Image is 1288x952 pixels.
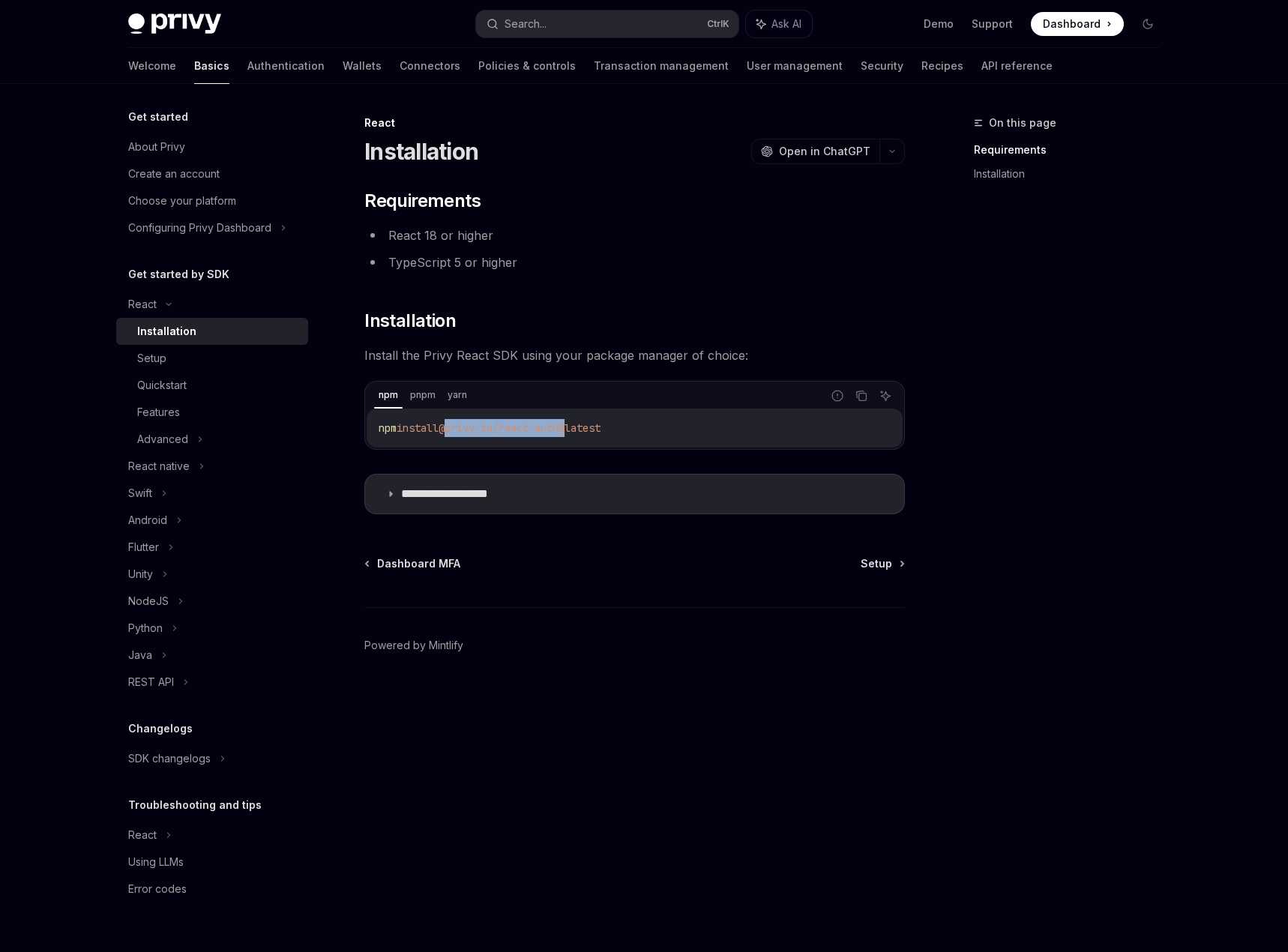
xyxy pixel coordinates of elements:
span: Ask AI [771,16,801,31]
div: Python [128,619,163,637]
div: Android [128,511,167,529]
h5: Get started [128,108,188,126]
button: Ask AI [746,10,812,37]
a: Transaction management [594,48,729,84]
button: Copy the contents from the code block [852,386,871,406]
a: Installation [974,162,1172,186]
span: Setup [861,556,892,571]
a: Requirements [974,138,1172,162]
a: Create an account [116,160,308,187]
img: dark logo [128,13,221,34]
div: Quickstart [137,376,187,394]
div: Search... [505,15,547,33]
span: Dashboard MFA [377,556,460,571]
div: Unity [128,565,153,583]
span: Dashboard [1043,16,1101,31]
div: About Privy [128,138,185,156]
a: Authentication [247,48,325,84]
div: Installation [137,322,196,340]
div: Features [137,403,180,421]
a: Powered by Mintlify [364,638,463,653]
a: Setup [861,556,903,571]
li: TypeScript 5 or higher [364,252,905,273]
span: Ctrl K [707,18,729,30]
span: npm [379,421,397,435]
div: React [128,826,157,844]
a: Wallets [343,48,382,84]
a: API reference [981,48,1053,84]
h1: Installation [364,138,478,165]
div: React native [128,457,190,475]
button: Report incorrect code [828,386,847,406]
a: Recipes [921,48,963,84]
h5: Troubleshooting and tips [128,796,262,814]
a: Using LLMs [116,849,308,876]
a: Setup [116,345,308,372]
span: On this page [989,114,1056,132]
div: React [128,295,157,313]
a: Support [972,16,1013,31]
a: Dashboard [1031,12,1124,36]
button: Open in ChatGPT [751,139,879,164]
button: Ask AI [876,386,895,406]
span: Installation [364,309,456,333]
div: NodeJS [128,592,169,610]
span: Install the Privy React SDK using your package manager of choice: [364,345,905,366]
div: Create an account [128,165,220,183]
a: Choose your platform [116,187,308,214]
div: REST API [128,673,174,691]
a: Demo [924,16,954,31]
a: Basics [194,48,229,84]
h5: Get started by SDK [128,265,229,283]
a: About Privy [116,133,308,160]
a: Security [861,48,903,84]
span: install [397,421,439,435]
div: Using LLMs [128,853,184,871]
div: Advanced [137,430,188,448]
div: Flutter [128,538,159,556]
a: Quickstart [116,372,308,399]
a: Dashboard MFA [366,556,460,571]
button: Toggle dark mode [1136,12,1160,36]
a: Policies & controls [478,48,576,84]
a: Welcome [128,48,176,84]
span: @privy-io/react-auth@latest [439,421,601,435]
div: Choose your platform [128,192,236,210]
div: React [364,115,905,130]
div: pnpm [406,386,440,404]
a: Connectors [400,48,460,84]
span: Requirements [364,189,481,213]
button: Search...CtrlK [476,10,738,37]
div: Java [128,646,152,664]
a: User management [747,48,843,84]
div: npm [374,386,403,404]
li: React 18 or higher [364,225,905,246]
span: Open in ChatGPT [779,144,870,159]
div: Configuring Privy Dashboard [128,219,271,237]
a: Features [116,399,308,426]
h5: Changelogs [128,720,193,738]
a: Installation [116,318,308,345]
div: yarn [443,386,472,404]
div: Setup [137,349,166,367]
div: SDK changelogs [128,750,211,768]
div: Swift [128,484,152,502]
a: Error codes [116,876,308,903]
div: Error codes [128,880,187,898]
